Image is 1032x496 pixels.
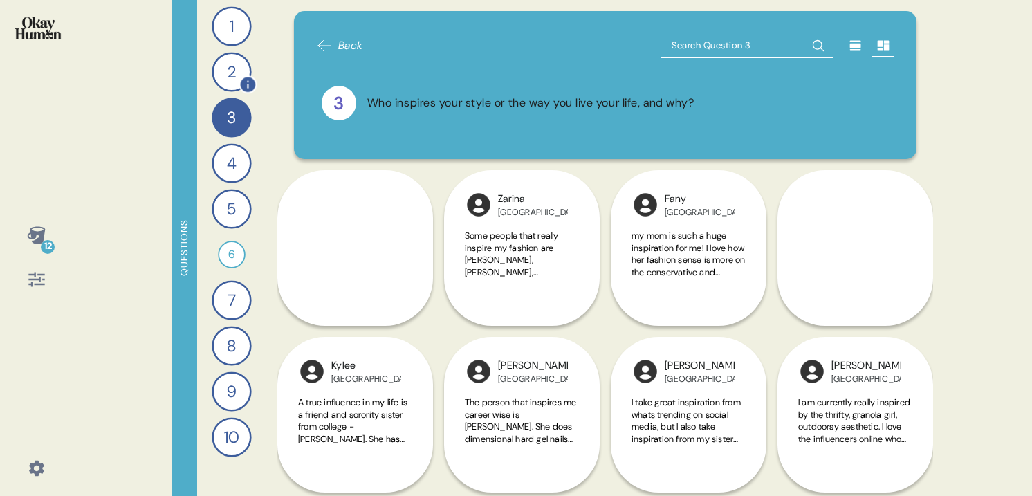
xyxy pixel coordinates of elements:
[465,358,492,385] img: l1ibTKarBSWXLOhlfT5LxFP+OttMJpPJZDKZTCbz9PgHEggSPYjZSwEAAAAASUVORK5CYII=
[665,358,735,374] div: [PERSON_NAME]
[212,143,251,183] div: 4
[331,374,401,385] div: [GEOGRAPHIC_DATA]
[212,6,251,46] div: 1
[212,280,251,320] div: 7
[665,207,735,218] div: [GEOGRAPHIC_DATA]
[498,192,568,207] div: Zarina
[498,374,568,385] div: [GEOGRAPHIC_DATA]
[367,95,694,112] div: Who inspires your style or the way you live your life, and why?
[218,241,246,268] div: 6
[498,207,568,218] div: [GEOGRAPHIC_DATA]
[298,358,326,385] img: l1ibTKarBSWXLOhlfT5LxFP+OttMJpPJZDKZTCbz9PgHEggSPYjZSwEAAAAASUVORK5CYII=
[465,191,492,219] img: l1ibTKarBSWXLOhlfT5LxFP+OttMJpPJZDKZTCbz9PgHEggSPYjZSwEAAAAASUVORK5CYII=
[798,358,826,385] img: l1ibTKarBSWXLOhlfT5LxFP+OttMJpPJZDKZTCbz9PgHEggSPYjZSwEAAAAASUVORK5CYII=
[632,358,659,385] img: l1ibTKarBSWXLOhlfT5LxFP+OttMJpPJZDKZTCbz9PgHEggSPYjZSwEAAAAASUVORK5CYII=
[212,417,251,457] div: 10
[331,358,401,374] div: Kylee
[661,33,833,58] input: Search Question 3
[15,17,62,39] img: okayhuman.3b1b6348.png
[498,358,568,374] div: [PERSON_NAME]
[212,326,251,365] div: 8
[831,374,901,385] div: [GEOGRAPHIC_DATA]
[212,189,251,228] div: 5
[665,192,735,207] div: Fany
[322,86,356,120] div: 3
[41,240,55,254] div: 12
[831,358,901,374] div: [PERSON_NAME]
[338,37,363,54] span: Back
[665,374,735,385] div: [GEOGRAPHIC_DATA]
[212,52,251,91] div: 2
[212,371,251,411] div: 9
[632,191,659,219] img: l1ibTKarBSWXLOhlfT5LxFP+OttMJpPJZDKZTCbz9PgHEggSPYjZSwEAAAAASUVORK5CYII=
[212,98,251,137] div: 3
